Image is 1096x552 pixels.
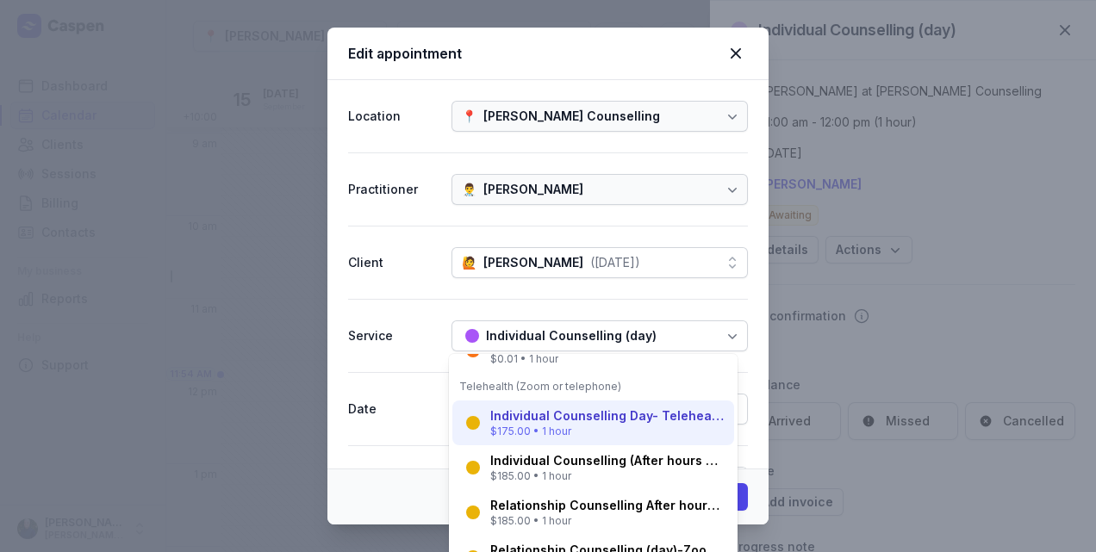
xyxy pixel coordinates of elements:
div: Relationship Counselling After hours (after 5pm)- Zoom or Telephone [490,497,724,514]
div: 👨‍⚕️ [462,179,476,200]
div: [PERSON_NAME] Counselling [483,106,660,127]
div: $175.00 • 1 hour [490,425,724,438]
div: $0.01 • 1 hour [490,352,558,366]
div: [PERSON_NAME] [483,179,583,200]
div: $185.00 • 1 hour [490,514,724,528]
div: Telehealth (Zoom or telephone) [459,380,727,394]
div: Individual Counselling (After hours 5pm-8pm/[DATE])- Telehealth(Zoom or telephone) [490,452,724,469]
div: Individual Counselling Day- Telehealth(Zoom or telephone) [490,407,724,425]
div: Location [348,106,438,127]
div: Individual Counselling (day) [486,326,657,346]
div: $185.00 • 1 hour [490,469,724,483]
div: Service [348,326,438,346]
div: Edit appointment [348,43,724,64]
div: Date [348,399,438,419]
div: 🙋️ [462,252,476,273]
div: Practitioner [348,179,438,200]
div: 📍 [462,106,476,127]
div: Client [348,252,438,273]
